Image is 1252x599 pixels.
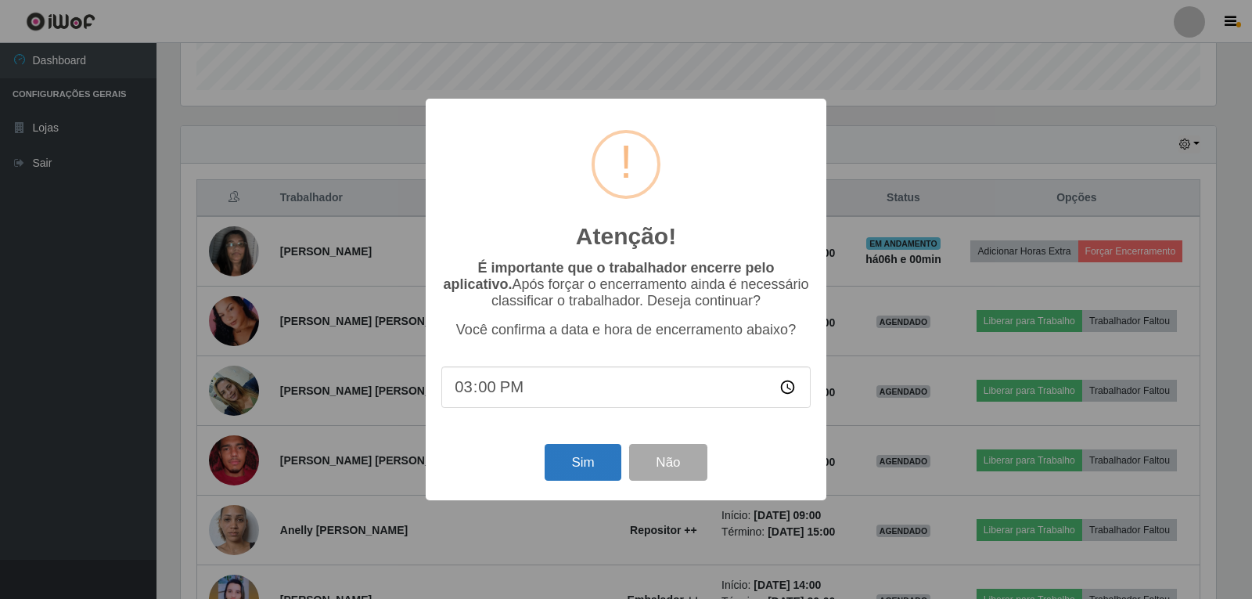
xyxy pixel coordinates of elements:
p: Após forçar o encerramento ainda é necessário classificar o trabalhador. Deseja continuar? [441,260,811,309]
button: Não [629,444,707,481]
button: Sim [545,444,621,481]
p: Você confirma a data e hora de encerramento abaixo? [441,322,811,338]
h2: Atenção! [576,222,676,251]
b: É importante que o trabalhador encerre pelo aplicativo. [443,260,774,292]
